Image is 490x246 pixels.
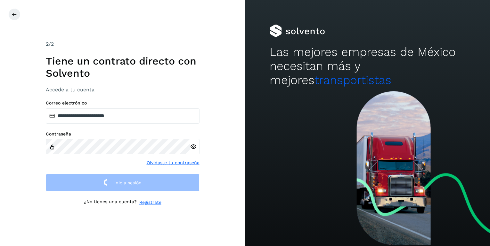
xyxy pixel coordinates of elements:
a: Regístrate [139,199,161,206]
label: Contraseña [46,131,200,137]
div: /2 [46,40,200,48]
span: 2 [46,41,49,47]
h2: Las mejores empresas de México necesitan más y mejores [270,45,466,88]
label: Correo electrónico [46,100,200,106]
span: Inicia sesión [114,181,142,185]
span: transportistas [314,73,391,87]
h1: Tiene un contrato directo con Solvento [46,55,200,80]
p: ¿No tienes una cuenta? [84,199,137,206]
a: Olvidaste tu contraseña [147,159,200,166]
button: Inicia sesión [46,174,200,191]
h3: Accede a tu cuenta [46,87,200,93]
